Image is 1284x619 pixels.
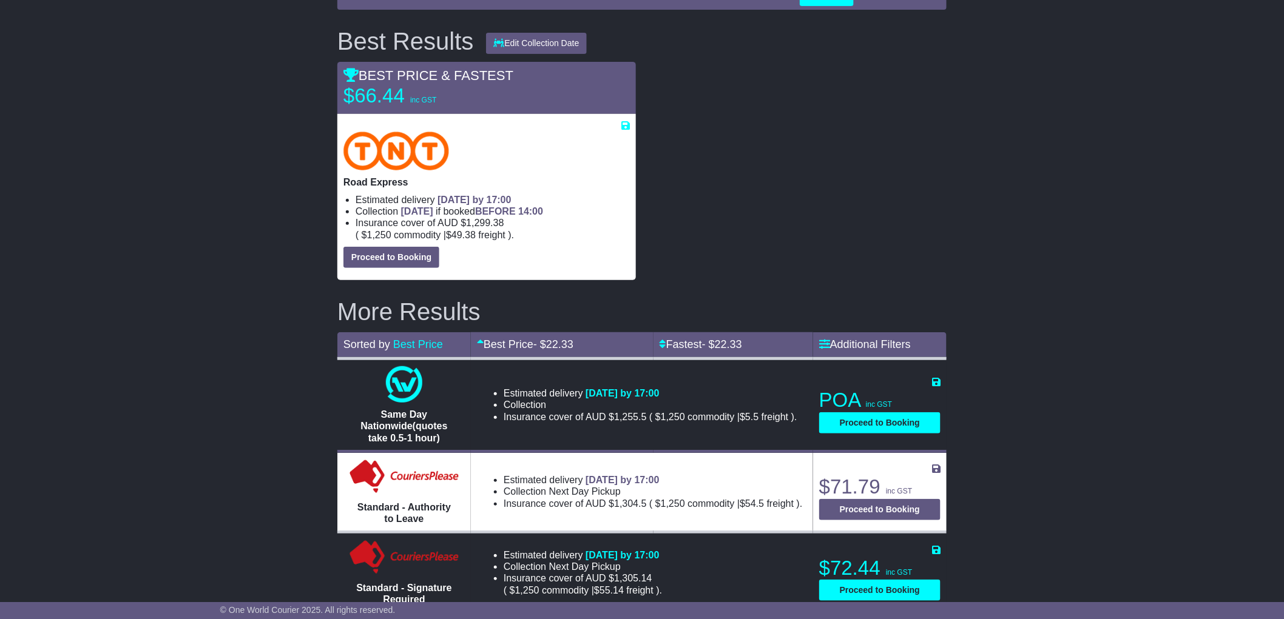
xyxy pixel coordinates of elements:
span: 14:00 [518,206,543,216]
span: $ $ [507,585,656,595]
p: $71.79 [819,475,941,499]
span: | [737,498,740,509]
span: [DATE] [401,206,433,216]
img: Couriers Please: Standard - Signature Required [347,540,462,576]
span: $ $ [359,230,508,240]
a: Additional Filters [819,338,911,350]
li: Collection [356,206,630,217]
span: 22.33 [546,338,573,350]
span: Insurance cover of AUD $ [504,572,652,584]
span: Standard - Signature Required [356,583,451,604]
span: inc GST [866,400,892,409]
button: Proceed to Booking [819,412,941,433]
button: Edit Collection Date [486,33,587,54]
span: Commodity [542,585,589,595]
span: 1,250 [661,412,685,422]
a: Best Price [393,338,443,350]
li: Estimated delivery [504,387,797,399]
span: Commodity [688,412,734,422]
span: inc GST [886,568,912,577]
span: © One World Courier 2025. All rights reserved. [220,605,396,615]
span: BEFORE [475,206,516,216]
span: [DATE] by 17:00 [438,195,512,205]
span: 1,250 [367,230,391,240]
img: One World Courier: Same Day Nationwide(quotes take 0.5-1 hour) [386,366,422,403]
span: [DATE] by 17:00 [586,388,660,398]
div: Best Results [331,28,480,55]
span: 54.5 [745,498,764,509]
span: [DATE] by 17:00 [586,550,660,560]
img: TNT Domestic: Road Express [343,132,449,170]
span: Same Day Nationwide(quotes take 0.5-1 hour) [360,409,447,443]
li: Estimated delivery [504,549,805,561]
span: 1,250 [515,585,539,595]
p: $72.44 [819,556,941,580]
p: Road Express [343,176,630,188]
span: Freight [479,230,505,240]
span: $ $ [652,498,796,509]
p: POA [819,388,941,412]
span: 5.5 [745,412,759,422]
a: Fastest- $22.33 [660,338,742,350]
span: Freight [767,498,794,509]
span: inc GST [886,487,912,495]
li: Estimated delivery [504,474,803,486]
span: 22.33 [715,338,742,350]
span: Insurance cover of AUD $ [504,498,647,509]
span: 1,255.5 [614,412,646,422]
span: Insurance cover of AUD $ [356,217,504,229]
span: 1,305.14 [614,573,652,583]
p: $66.44 [343,84,495,108]
li: Collection [504,486,803,497]
span: inc GST [410,96,436,104]
li: Collection [504,399,797,410]
span: | [592,585,594,595]
span: Commodity [394,230,441,240]
span: BEST PRICE & FASTEST [343,68,513,83]
span: Next Day Pickup [549,561,621,572]
span: 1,299.38 [466,218,504,228]
span: ( ). [649,411,797,423]
span: Next Day Pickup [549,486,621,497]
span: Sorted by [343,338,390,350]
button: Proceed to Booking [819,580,941,601]
button: Proceed to Booking [819,499,941,520]
span: ( ). [356,229,514,241]
span: ( ). [649,498,802,509]
li: Collection [504,561,805,572]
span: [DATE] by 17:00 [586,475,660,485]
span: - $ [702,338,742,350]
span: | [444,230,446,240]
span: Standard - Authority to Leave [357,502,451,524]
span: Insurance cover of AUD $ [504,411,647,423]
a: Best Price- $22.33 [477,338,573,350]
span: Freight [627,585,654,595]
li: Estimated delivery [356,194,630,206]
span: if booked [401,206,543,216]
span: ( ). [504,584,662,596]
h2: More Results [337,298,947,325]
span: Freight [762,412,788,422]
span: 55.14 [600,585,624,595]
span: - $ [533,338,573,350]
span: 49.38 [451,230,476,240]
button: Proceed to Booking [343,247,439,268]
span: $ $ [652,412,791,422]
span: 1,250 [661,498,685,509]
span: 1,304.5 [614,498,646,509]
span: | [737,412,740,422]
img: Couriers Please: Standard - Authority to Leave [347,459,462,495]
span: Commodity [688,498,734,509]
